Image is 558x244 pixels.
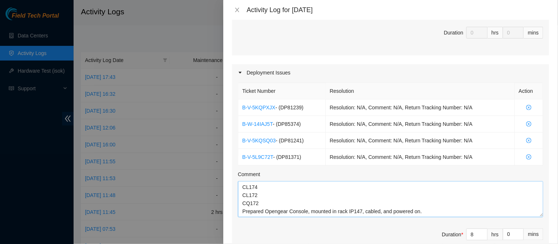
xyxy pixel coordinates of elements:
[524,27,543,39] div: mins
[442,230,463,238] div: Duration
[273,154,301,160] span: - ( DP81371 )
[238,170,260,178] label: Comment
[238,70,242,75] span: caret-right
[326,116,515,132] td: Resolution: N/A, Comment: N/A, Return Tracking Number: N/A
[524,229,543,240] div: mins
[519,138,539,143] span: close-circle
[238,181,543,217] textarea: Comment
[519,105,539,110] span: close-circle
[242,105,276,110] a: B-V-5KQPXJX
[242,138,276,143] a: B-V-5KQSQ03
[242,154,273,160] a: B-V-5L9C72T
[238,83,326,99] th: Ticket Number
[515,83,543,99] th: Action
[326,99,515,116] td: Resolution: N/A, Comment: N/A, Return Tracking Number: N/A
[276,138,304,143] span: - ( DP81241 )
[326,132,515,149] td: Resolution: N/A, Comment: N/A, Return Tracking Number: N/A
[326,149,515,165] td: Resolution: N/A, Comment: N/A, Return Tracking Number: N/A
[232,64,549,81] div: Deployment Issues
[488,229,503,240] div: hrs
[273,121,301,127] span: - ( DP85374 )
[232,7,242,14] button: Close
[242,121,273,127] a: B-W-14IAJ5T
[276,105,303,110] span: - ( DP81239 )
[488,27,503,39] div: hrs
[519,154,539,160] span: close-circle
[234,7,240,13] span: close
[247,6,549,14] div: Activity Log for [DATE]
[326,83,515,99] th: Resolution
[519,121,539,127] span: close-circle
[444,29,463,37] div: Duration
